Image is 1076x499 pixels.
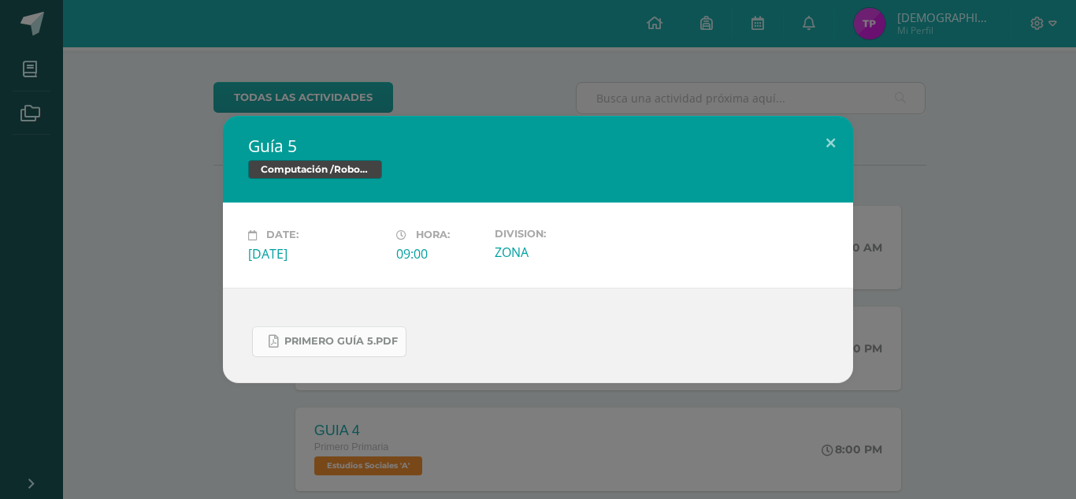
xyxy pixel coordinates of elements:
[248,245,384,263] div: [DATE]
[495,244,630,261] div: ZONA
[416,229,450,241] span: Hora:
[252,326,406,357] a: Primero Guía 5.pdf
[495,228,630,240] label: Division:
[248,160,382,179] span: Computación /Robotica
[248,135,828,157] h2: Guía 5
[808,116,853,169] button: Close (Esc)
[284,335,398,348] span: Primero Guía 5.pdf
[396,245,482,263] div: 09:00
[266,229,299,241] span: Date:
